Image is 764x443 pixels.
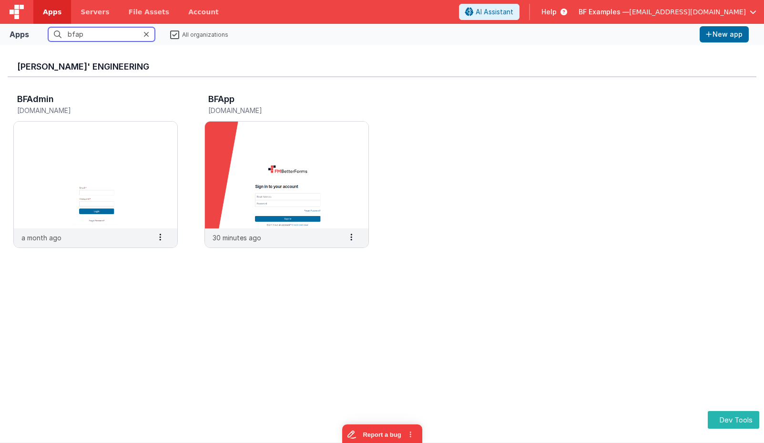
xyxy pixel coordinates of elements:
[170,30,228,39] label: All organizations
[476,7,513,17] span: AI Assistant
[208,94,234,104] h3: BFApp
[579,7,629,17] span: BF Examples —
[541,7,557,17] span: Help
[129,7,170,17] span: File Assets
[10,29,29,40] div: Apps
[708,411,759,429] button: Dev Tools
[81,7,109,17] span: Servers
[579,7,756,17] button: BF Examples — [EMAIL_ADDRESS][DOMAIN_NAME]
[17,94,54,104] h3: BFAdmin
[48,27,155,41] input: Search apps
[213,233,261,243] p: 30 minutes ago
[208,107,345,114] h5: [DOMAIN_NAME]
[700,26,749,42] button: New app
[17,62,747,72] h3: [PERSON_NAME]' Engineering
[629,7,746,17] span: [EMAIL_ADDRESS][DOMAIN_NAME]
[21,233,61,243] p: a month ago
[43,7,61,17] span: Apps
[459,4,520,20] button: AI Assistant
[17,107,154,114] h5: [DOMAIN_NAME]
